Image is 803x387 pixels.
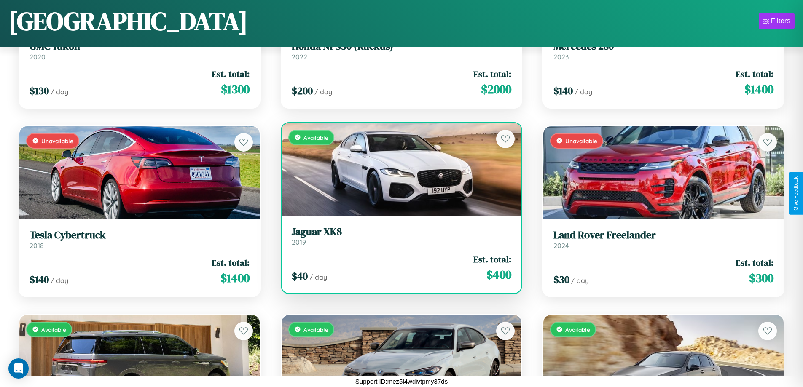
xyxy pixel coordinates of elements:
button: Filters [759,13,795,29]
span: 2024 [553,241,569,250]
a: Jaguar XK82019 [292,226,512,246]
span: $ 40 [292,269,308,283]
span: / day [314,88,332,96]
span: 2019 [292,238,306,246]
span: $ 1400 [744,81,773,98]
a: Tesla Cybertruck2018 [30,229,250,250]
span: 2023 [553,53,569,61]
span: Unavailable [565,137,597,144]
span: / day [309,273,327,281]
span: $ 2000 [481,81,511,98]
h3: Land Rover Freelander [553,229,773,241]
span: 2022 [292,53,307,61]
span: $ 30 [553,272,569,286]
span: Est. total: [736,68,773,80]
span: $ 1400 [220,270,250,286]
span: $ 200 [292,84,313,98]
h3: Tesla Cybertruck [30,229,250,241]
span: / day [51,276,68,285]
div: Open Intercom Messenger [8,358,29,379]
span: / day [575,88,592,96]
span: Est. total: [212,68,250,80]
h3: Honda NPS50 (Ruckus) [292,40,512,53]
div: Filters [771,17,790,25]
span: Available [303,134,328,141]
span: Available [303,326,328,333]
span: $ 130 [30,84,49,98]
h3: Jaguar XK8 [292,226,512,238]
span: Est. total: [473,68,511,80]
span: Est. total: [473,253,511,265]
span: / day [51,88,68,96]
span: $ 140 [553,84,573,98]
span: Est. total: [736,256,773,269]
span: Available [41,326,66,333]
p: Support ID: mez5l4wdivtpmy37ds [355,376,448,387]
span: 2018 [30,241,44,250]
a: Land Rover Freelander2024 [553,229,773,250]
span: 2020 [30,53,46,61]
span: / day [571,276,589,285]
a: Mercedes 2802023 [553,40,773,61]
span: $ 1300 [221,81,250,98]
a: GMC Yukon2020 [30,40,250,61]
a: Honda NPS50 (Ruckus)2022 [292,40,512,61]
h3: Mercedes 280 [553,40,773,53]
div: Give Feedback [793,176,799,211]
span: $ 400 [486,266,511,283]
span: Unavailable [41,137,73,144]
h3: GMC Yukon [30,40,250,53]
span: Est. total: [212,256,250,269]
h1: [GEOGRAPHIC_DATA] [8,4,248,38]
span: Available [565,326,590,333]
span: $ 300 [749,270,773,286]
span: $ 140 [30,272,49,286]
